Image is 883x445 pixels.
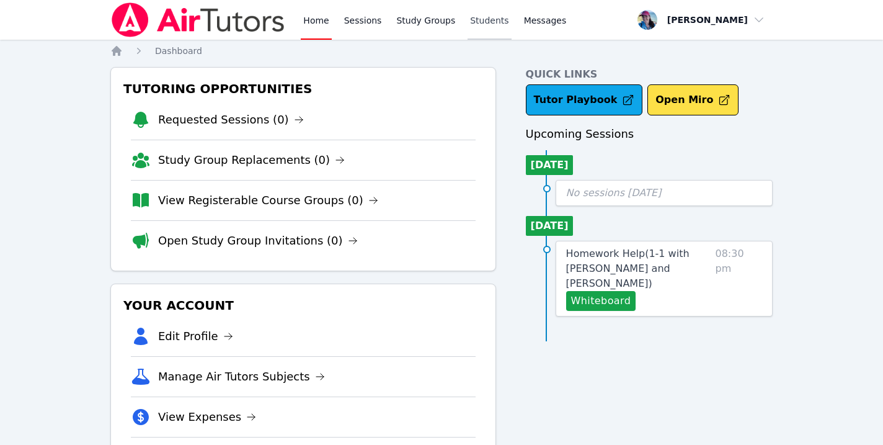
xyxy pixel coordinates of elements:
img: Air Tutors [110,2,286,37]
span: 08:30 pm [715,246,762,311]
a: Requested Sessions (0) [158,111,304,128]
a: View Registerable Course Groups (0) [158,192,378,209]
h4: Quick Links [526,67,773,82]
span: Homework Help ( 1-1 with [PERSON_NAME] and [PERSON_NAME] ) [566,248,690,289]
a: Tutor Playbook [526,84,643,115]
a: Dashboard [155,45,202,57]
a: View Expenses [158,408,256,426]
span: Messages [524,14,567,27]
li: [DATE] [526,216,574,236]
a: Study Group Replacements (0) [158,151,345,169]
nav: Breadcrumb [110,45,773,57]
a: Open Study Group Invitations (0) [158,232,358,249]
span: No sessions [DATE] [566,187,662,199]
a: Manage Air Tutors Subjects [158,368,325,385]
button: Whiteboard [566,291,636,311]
li: [DATE] [526,155,574,175]
h3: Your Account [121,294,486,317]
a: Homework Help(1-1 with [PERSON_NAME] and [PERSON_NAME]) [566,246,711,291]
h3: Tutoring Opportunities [121,78,486,100]
h3: Upcoming Sessions [526,125,773,143]
span: Dashboard [155,46,202,56]
a: Edit Profile [158,328,233,345]
button: Open Miro [647,84,739,115]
